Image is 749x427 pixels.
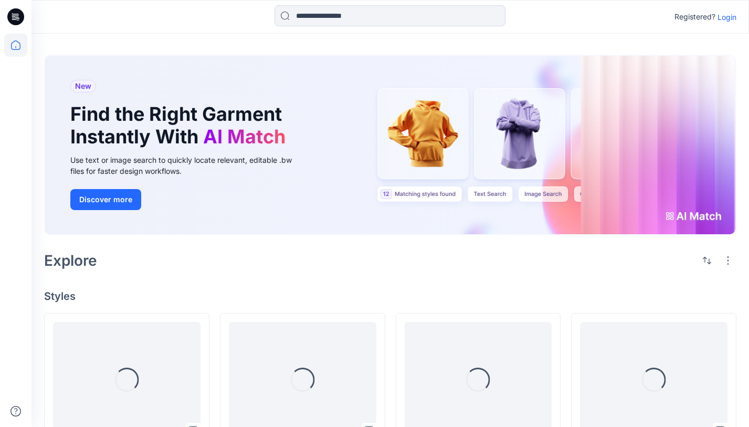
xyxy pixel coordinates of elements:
[203,125,286,148] span: AI Match
[674,11,715,23] p: Registered?
[44,290,736,303] h4: Styles
[718,12,736,23] p: Login
[44,252,97,269] h2: Explore
[70,103,291,148] h1: Find the Right Garment Instantly With
[75,80,91,92] span: New
[70,189,141,210] button: Discover more
[70,154,307,176] div: Use text or image search to quickly locate relevant, editable .bw files for faster design workflows.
